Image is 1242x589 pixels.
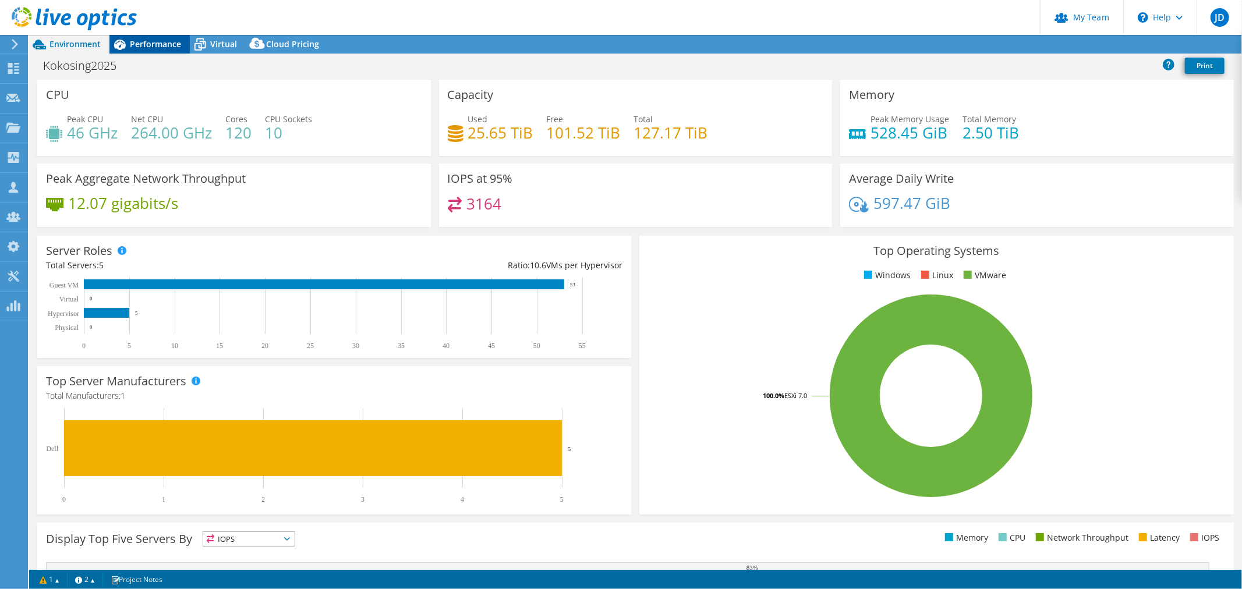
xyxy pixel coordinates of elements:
span: Virtual [210,38,237,49]
h3: Server Roles [46,244,112,257]
text: 0 [62,495,66,503]
h4: 46 GHz [67,126,118,139]
span: 10.6 [530,260,546,271]
div: Ratio: VMs per Hypervisor [334,259,622,272]
h3: CPU [46,88,69,101]
text: Guest VM [49,281,79,289]
h4: 528.45 GiB [871,126,949,139]
span: Total [634,113,653,125]
text: 5 [128,342,131,350]
span: Peak Memory Usage [871,113,949,125]
div: Total Servers: [46,259,334,272]
text: 0 [82,342,86,350]
li: Memory [942,531,988,544]
text: 4 [461,495,464,503]
li: Linux [918,269,953,282]
li: Network Throughput [1033,531,1128,544]
svg: \n [1138,12,1148,23]
h4: 120 [225,126,252,139]
text: Physical [55,324,79,332]
a: 2 [67,572,103,587]
text: 0 [90,296,93,301]
text: 40 [443,342,450,350]
h3: IOPS at 95% [448,172,513,185]
span: 5 [99,260,104,271]
text: 1 [162,495,165,503]
h4: 264.00 GHz [131,126,212,139]
span: Cloud Pricing [266,38,319,49]
span: Peak CPU [67,113,103,125]
h3: Top Server Manufacturers [46,375,186,388]
text: Virtual [59,295,79,303]
h4: Total Manufacturers: [46,389,622,402]
h3: Peak Aggregate Network Throughput [46,172,246,185]
h4: 3164 [466,197,501,210]
a: Project Notes [102,572,171,587]
text: 55 [579,342,586,350]
text: 5 [568,445,571,452]
h4: 597.47 GiB [873,197,950,210]
li: Latency [1136,531,1180,544]
text: 15 [216,342,223,350]
tspan: ESXi 7.0 [784,391,807,400]
span: CPU Sockets [265,113,312,125]
text: 83% [746,564,758,571]
h4: 12.07 gigabits/s [68,197,178,210]
text: 5 [135,310,138,316]
text: 35 [398,342,405,350]
text: 25 [307,342,314,350]
li: CPU [996,531,1025,544]
text: 3 [361,495,365,503]
h4: 127.17 TiB [634,126,708,139]
h4: 25.65 TiB [468,126,533,139]
h4: 2.50 TiB [963,126,1019,139]
li: IOPS [1187,531,1219,544]
a: Print [1185,58,1225,74]
text: 0 [90,324,93,330]
text: 45 [488,342,495,350]
span: Environment [49,38,101,49]
span: Used [468,113,488,125]
text: 30 [352,342,359,350]
text: 10 [171,342,178,350]
h3: Memory [849,88,894,101]
li: Windows [861,269,911,282]
span: JD [1211,8,1229,27]
span: Free [547,113,564,125]
li: VMware [961,269,1006,282]
text: 50 [533,342,540,350]
span: Cores [225,113,247,125]
span: Performance [130,38,181,49]
text: 5 [560,495,564,503]
text: 20 [261,342,268,350]
h4: 101.52 TiB [547,126,621,139]
a: 1 [31,572,68,587]
h1: Kokosing2025 [38,59,135,72]
h3: Top Operating Systems [648,244,1225,257]
text: Dell [46,445,58,453]
span: 1 [121,390,125,401]
text: 2 [261,495,265,503]
h4: 10 [265,126,312,139]
span: Total Memory [963,113,1016,125]
tspan: 100.0% [763,391,784,400]
text: 53 [570,282,576,288]
span: Net CPU [131,113,163,125]
h3: Capacity [448,88,494,101]
text: Hypervisor [48,310,79,318]
span: IOPS [203,532,295,546]
h3: Average Daily Write [849,172,954,185]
